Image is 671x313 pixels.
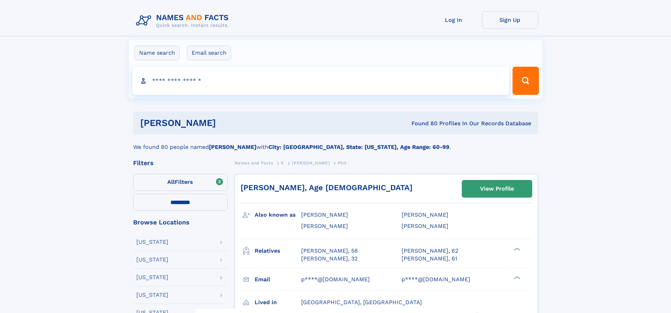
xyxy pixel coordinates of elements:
[140,119,314,127] h1: [PERSON_NAME]
[241,183,412,192] a: [PERSON_NAME], Age [DEMOGRAPHIC_DATA]
[301,223,348,229] span: [PERSON_NAME]
[402,247,458,255] a: [PERSON_NAME], 62
[255,273,301,285] h3: Email
[135,46,180,60] label: Name search
[136,257,168,263] div: [US_STATE]
[338,161,346,165] span: Phil
[402,211,448,218] span: [PERSON_NAME]
[187,46,231,60] label: Email search
[133,174,228,191] label: Filters
[255,296,301,308] h3: Lived in
[255,245,301,257] h3: Relatives
[136,275,168,280] div: [US_STATE]
[301,247,358,255] a: [PERSON_NAME], 58
[512,275,521,280] div: ❯
[402,223,448,229] span: [PERSON_NAME]
[301,255,358,263] a: [PERSON_NAME], 32
[512,67,539,95] button: Search Button
[133,219,228,225] div: Browse Locations
[425,11,482,29] a: Log In
[167,179,175,185] span: All
[462,180,532,197] a: View Profile
[132,67,510,95] input: search input
[235,158,273,167] a: Names and Facts
[292,158,330,167] a: [PERSON_NAME]
[133,11,235,30] img: Logo Names and Facts
[281,158,284,167] a: E
[133,134,538,151] div: We found 80 people named with .
[136,292,168,298] div: [US_STATE]
[480,181,514,197] div: View Profile
[402,255,457,263] a: [PERSON_NAME], 61
[136,239,168,245] div: [US_STATE]
[292,161,330,165] span: [PERSON_NAME]
[301,211,348,218] span: [PERSON_NAME]
[313,120,531,127] div: Found 80 Profiles In Our Records Database
[209,144,256,150] b: [PERSON_NAME]
[281,161,284,165] span: E
[301,299,422,306] span: [GEOGRAPHIC_DATA], [GEOGRAPHIC_DATA]
[268,144,449,150] b: City: [GEOGRAPHIC_DATA], State: [US_STATE], Age Range: 60-99
[512,247,521,251] div: ❯
[133,160,228,166] div: Filters
[255,209,301,221] h3: Also known as
[482,11,538,29] a: Sign Up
